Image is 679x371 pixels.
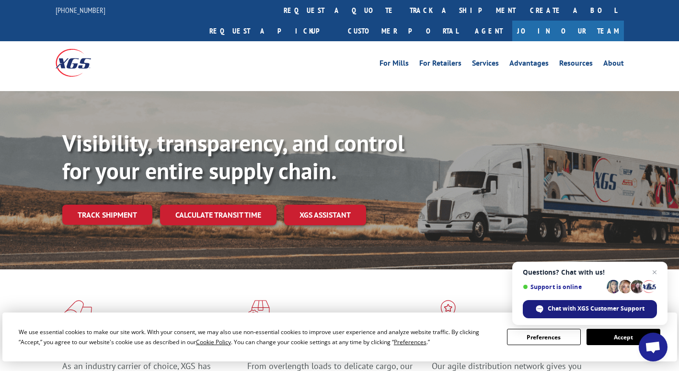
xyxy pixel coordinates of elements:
span: Cookie Policy [196,338,231,346]
a: Services [472,59,499,70]
b: Visibility, transparency, and control for your entire supply chain. [62,128,404,185]
div: We use essential cookies to make our site work. With your consent, we may also use non-essential ... [19,327,495,347]
button: Accept [587,329,660,345]
a: For Mills [380,59,409,70]
a: Track shipment [62,205,152,225]
span: Close chat [649,267,660,278]
a: Customer Portal [341,21,465,41]
a: Calculate transit time [160,205,276,225]
a: For Retailers [419,59,461,70]
span: Questions? Chat with us! [523,268,657,276]
a: XGS ASSISTANT [284,205,366,225]
img: xgs-icon-flagship-distribution-model-red [432,300,465,325]
a: Join Our Team [512,21,624,41]
a: About [603,59,624,70]
span: Support is online [523,283,603,290]
a: Advantages [509,59,549,70]
div: Open chat [639,333,667,361]
a: Resources [559,59,593,70]
span: Preferences [394,338,426,346]
span: Chat with XGS Customer Support [548,304,644,313]
div: Chat with XGS Customer Support [523,300,657,318]
img: xgs-icon-total-supply-chain-intelligence-red [62,300,92,325]
button: Preferences [507,329,581,345]
a: Agent [465,21,512,41]
div: Cookie Consent Prompt [2,313,677,361]
img: xgs-icon-focused-on-flooring-red [247,300,270,325]
a: [PHONE_NUMBER] [56,5,105,15]
a: Request a pickup [202,21,341,41]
